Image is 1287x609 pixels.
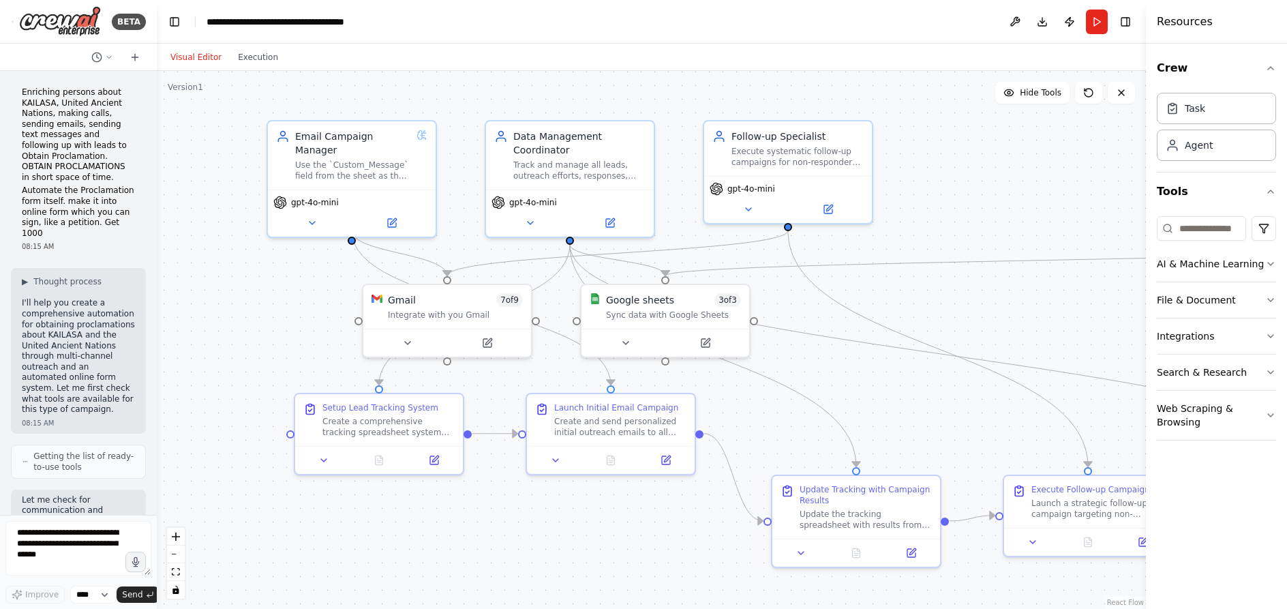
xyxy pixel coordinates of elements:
p: Automate the Proclamation form itself. make it into online form which you can sign, like a petiti... [22,185,135,239]
button: Send [117,586,159,603]
button: Click to speak your automation idea [125,552,146,572]
button: Open in side panel [571,215,648,231]
img: Gmail [372,293,382,304]
button: No output available [582,452,640,469]
span: Thought process [33,276,102,287]
div: Data Management Coordinator [513,130,646,157]
button: Switch to previous chat [86,49,119,65]
a: React Flow attribution [1107,599,1144,606]
button: Crew [1157,49,1276,87]
div: Create a comprehensive tracking spreadsheet system for managing the {organization_name} proclamat... [322,416,455,438]
span: Improve [25,589,59,600]
div: Launch a strategic follow-up campaign targeting non-responders and warm leads from the initial ou... [1031,498,1164,520]
div: Crew [1157,87,1276,172]
div: Gmail [388,293,416,307]
div: BETA [112,14,146,30]
div: Setup Lead Tracking System [322,402,438,413]
button: zoom out [167,546,185,563]
span: Send [122,589,142,600]
g: Edge from b2c6c9d8-3034-4756-b803-c632798a6afe to 4d37d54d-471c-4917-85f9-906c7be1aa28 [345,231,618,385]
button: No output available [1059,534,1117,550]
div: Follow-up Specialist [731,130,864,143]
div: 08:15 AM [22,241,135,252]
button: Open in side panel [1119,534,1166,550]
div: Execute Follow-up Campaign [1031,484,1150,495]
button: Integrations [1157,318,1276,354]
nav: breadcrumb [207,15,344,29]
button: Execution [230,49,286,65]
div: Google SheetsGoogle sheets3of3Sync data with Google Sheets [580,284,751,358]
div: Execute systematic follow-up campaigns for non-responders, create urgency around proclamation dea... [731,146,864,168]
div: Track and manage all leads, outreach efforts, responses, and proclamation signings in organized s... [513,160,646,181]
div: Data Management CoordinatorTrack and manage all leads, outreach efforts, responses, and proclamat... [485,120,655,238]
button: Open in side panel [789,201,866,218]
g: Edge from 511862da-5da9-4cdd-a7ba-0310d65cd052 to 4d37d54d-471c-4917-85f9-906c7be1aa28 [472,427,518,441]
g: Edge from 92020e43-7163-4e21-a467-1449d56b133f to 511862da-5da9-4cdd-a7ba-0310d65cd052 [372,244,577,385]
g: Edge from 7afed474-6f3e-4ceb-8adf-933114afa1fe to 53541f2e-1b8f-45ba-8415-1003e5a2f0a0 [440,231,795,276]
button: Improve [5,586,65,604]
div: Tools [1157,211,1276,451]
button: Search & Research [1157,355,1276,390]
button: Hide left sidebar [165,12,184,31]
div: Update Tracking with Campaign Results [800,484,932,506]
button: No output available [350,452,408,469]
button: Open in side panel [410,452,457,469]
button: Tools [1157,173,1276,211]
span: Hide Tools [1020,87,1061,98]
div: Google sheets [606,293,674,307]
div: Setup Lead Tracking SystemCreate a comprehensive tracking spreadsheet system for managing the {or... [294,393,464,475]
button: Web Scraping & Browsing [1157,391,1276,440]
div: Integrate with you Gmail [388,310,523,321]
g: Edge from b2c6c9d8-3034-4756-b803-c632798a6afe to 53541f2e-1b8f-45ba-8415-1003e5a2f0a0 [345,231,454,276]
span: ▶ [22,276,28,287]
div: Email Campaign Manager [295,130,411,157]
button: Open in side panel [449,335,526,351]
g: Edge from 4d37d54d-471c-4917-85f9-906c7be1aa28 to fdb3e209-5767-4bb7-85e7-57b50cb2324b [704,427,763,528]
button: Visual Editor [162,49,230,65]
div: Update the tracking spreadsheet with results from the initial email campaign, including delivery ... [800,509,932,531]
span: gpt-4o-mini [509,197,557,208]
button: fit view [167,563,185,581]
button: Open in side panel [642,452,689,469]
button: AI & Machine Learning [1157,246,1276,282]
h4: Resources [1157,14,1213,30]
g: Edge from 92020e43-7163-4e21-a467-1449d56b133f to fdb3e209-5767-4bb7-85e7-57b50cb2324b [563,244,863,466]
g: Edge from 7afed474-6f3e-4ceb-8adf-933114afa1fe to 3f880f35-d557-44a2-bbd4-e9a1b3ba0a6b [781,231,1095,466]
div: Update Tracking with Campaign ResultsUpdate the tracking spreadsheet with results from the initia... [771,475,941,568]
span: Number of enabled actions [496,293,523,307]
button: toggle interactivity [167,581,185,599]
g: Edge from fdb3e209-5767-4bb7-85e7-57b50cb2324b to 3f880f35-d557-44a2-bbd4-e9a1b3ba0a6b [950,509,995,528]
button: Hide Tools [995,82,1070,104]
span: gpt-4o-mini [727,183,775,194]
span: gpt-4o-mini [291,197,339,208]
div: GmailGmail7of9Integrate with you Gmail [362,284,532,358]
div: Execute Follow-up CampaignLaunch a strategic follow-up campaign targeting non-responders and warm... [1003,475,1173,557]
button: Start a new chat [124,49,146,65]
span: Number of enabled actions [714,293,741,307]
button: Open in side panel [667,335,744,351]
div: React Flow controls [167,528,185,599]
div: Version 1 [168,82,203,93]
button: zoom in [167,528,185,546]
p: Enriching persons about KAILASA, United Ancient Nations, making calls, sending emails, sending te... [22,87,135,183]
button: Open in side panel [888,545,935,561]
div: Follow-up SpecialistExecute systematic follow-up campaigns for non-responders, create urgency aro... [703,120,873,224]
div: Use the `Custom_Message` field from the sheet as the email body. Do not generate your own message... [295,160,411,181]
div: Launch Initial Email CampaignCreate and send personalized initial outreach emails to all identifi... [526,393,696,475]
div: Agent [1185,138,1213,152]
button: Open in side panel [353,215,430,231]
button: Hide right sidebar [1116,12,1135,31]
div: Sync data with Google Sheets [606,310,741,321]
p: Let me check for communication and outreach tools: [22,495,135,527]
div: 08:15 AM [22,418,135,428]
div: Create and send personalized initial outreach emails to all identified leads about {organization_... [554,416,686,438]
button: ▶Thought process [22,276,102,287]
button: No output available [828,545,885,561]
div: Launch Initial Email Campaign [554,402,678,413]
p: I'll help you create a comprehensive automation for obtaining proclamations about KAILASA and the... [22,298,135,415]
img: Logo [19,6,101,37]
div: Task [1185,102,1205,115]
div: Email Campaign ManagerUse the `Custom_Message` field from the sheet as the email body. Do not gen... [267,120,437,238]
button: File & Document [1157,282,1276,318]
img: Google Sheets [590,293,601,304]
